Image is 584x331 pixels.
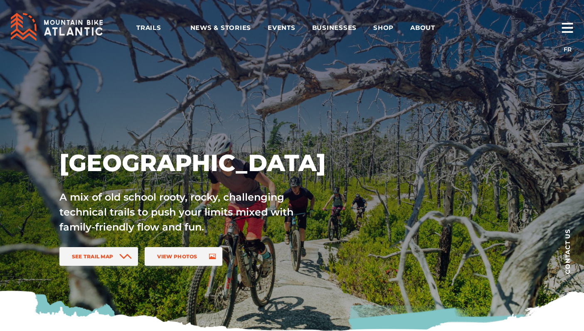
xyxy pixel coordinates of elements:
span: Businesses [312,24,357,32]
p: A mix of old school rooty, rocky, challenging technical trails to push your limits mixed with fam... [59,190,312,235]
h1: [GEOGRAPHIC_DATA] [59,148,367,177]
span: View Photos [157,253,197,260]
a: Contact us [551,216,584,287]
span: News & Stories [190,24,251,32]
span: Events [268,24,296,32]
span: Shop [373,24,394,32]
a: View Photos [145,247,222,266]
span: See Trail Map [72,253,113,260]
span: Contact us [564,229,571,274]
a: FR [564,46,572,53]
span: About [410,24,448,32]
a: See Trail Map [59,247,138,266]
span: Trails [136,24,174,32]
